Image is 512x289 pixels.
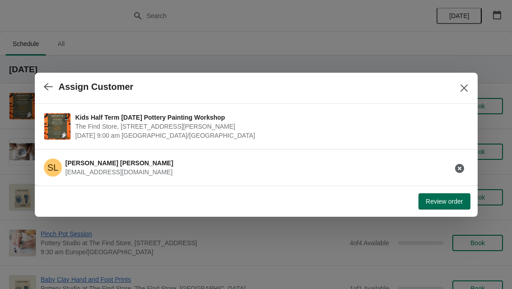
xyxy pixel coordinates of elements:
[75,122,464,131] span: The Find Store, [STREET_ADDRESS][PERSON_NAME]
[59,82,134,92] h2: Assign Customer
[418,193,470,210] button: Review order
[75,113,464,122] span: Kids Half Term [DATE] Pottery Painting Workshop
[44,158,62,177] span: Siannon
[426,198,463,205] span: Review order
[66,168,173,176] span: [EMAIL_ADDRESS][DOMAIN_NAME]
[44,113,70,140] img: Kids Half Term Halloween Pottery Painting Workshop | The Find Store, 133 Burnt Ash Road, Lee, Lon...
[66,159,174,167] span: [PERSON_NAME] [PERSON_NAME]
[47,163,58,172] text: SL
[75,131,464,140] span: [DATE] 9:00 am [GEOGRAPHIC_DATA]/[GEOGRAPHIC_DATA]
[456,80,472,96] button: Close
